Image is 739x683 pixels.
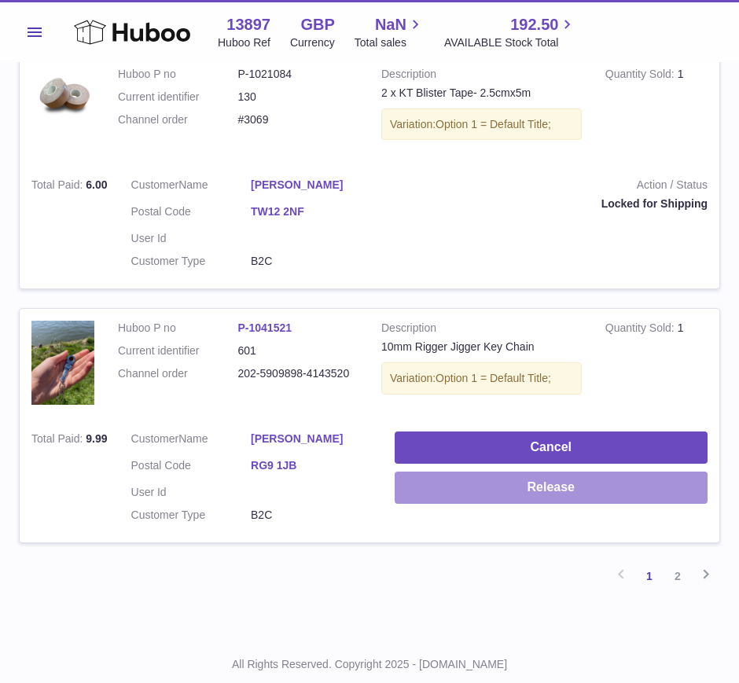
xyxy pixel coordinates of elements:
dd: B2C [251,508,371,523]
a: NaN Total sales [355,14,425,50]
a: 1 [635,562,664,590]
div: 10mm Rigger Jigger Key Chain [381,340,582,354]
span: Customer [131,178,179,191]
div: Variation: [381,108,582,141]
a: TW12 2NF [251,204,371,219]
div: Variation: [381,362,582,395]
strong: Description [381,67,582,86]
dt: Huboo P no [118,321,238,336]
span: Customer [131,432,179,445]
div: Locked for Shipping [395,196,708,211]
strong: Quantity Sold [605,321,678,338]
button: Release [395,472,708,504]
div: Huboo Ref [218,35,270,50]
span: AVAILABLE Stock Total [444,35,577,50]
a: [PERSON_NAME] [251,178,371,193]
dt: Name [131,178,252,196]
dt: Customer Type [131,508,252,523]
a: P-1041521 [238,321,292,334]
td: 1 [594,309,719,420]
dt: Current identifier [118,343,238,358]
dt: Postal Code [131,458,252,477]
span: 192.50 [510,14,558,35]
a: 192.50 AVAILABLE Stock Total [444,14,577,50]
dd: B2C [251,254,371,269]
span: Option 1 = Default Title; [436,372,551,384]
dt: Channel order [118,366,238,381]
span: NaN [375,14,406,35]
strong: 13897 [226,14,270,35]
strong: Total Paid [31,178,86,195]
span: Option 1 = Default Title; [436,118,551,130]
strong: Description [381,321,582,340]
a: RG9 1JB [251,458,371,473]
a: 2 [664,562,692,590]
div: 2 x KT Blister Tape- 2.5cmx5m [381,86,582,101]
button: Cancel [395,431,708,464]
dd: 130 [238,90,358,105]
a: [PERSON_NAME] [251,431,371,446]
dd: P-1021084 [238,67,358,82]
dt: Postal Code [131,204,252,223]
dt: Huboo P no [118,67,238,82]
img: IMG_5253.jpg [31,321,94,405]
strong: GBP [300,14,334,35]
dt: Channel order [118,112,238,127]
strong: Total Paid [31,432,86,449]
span: Total sales [355,35,425,50]
p: All Rights Reserved. Copyright 2025 - [DOMAIN_NAME] [13,657,726,672]
dd: #3069 [238,112,358,127]
dd: 202-5909898-4143520 [238,366,358,381]
dt: User Id [131,485,252,500]
dt: User Id [131,231,252,246]
dt: Customer Type [131,254,252,269]
div: Currency [290,35,335,50]
span: 9.99 [86,432,107,445]
strong: Action / Status [395,178,708,196]
dt: Current identifier [118,90,238,105]
strong: Quantity Sold [605,68,678,84]
td: 1 [594,55,719,167]
dd: 601 [238,343,358,358]
dt: Name [131,431,252,450]
img: Untitled_Artwork4.png [31,67,94,151]
span: 6.00 [86,178,107,191]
